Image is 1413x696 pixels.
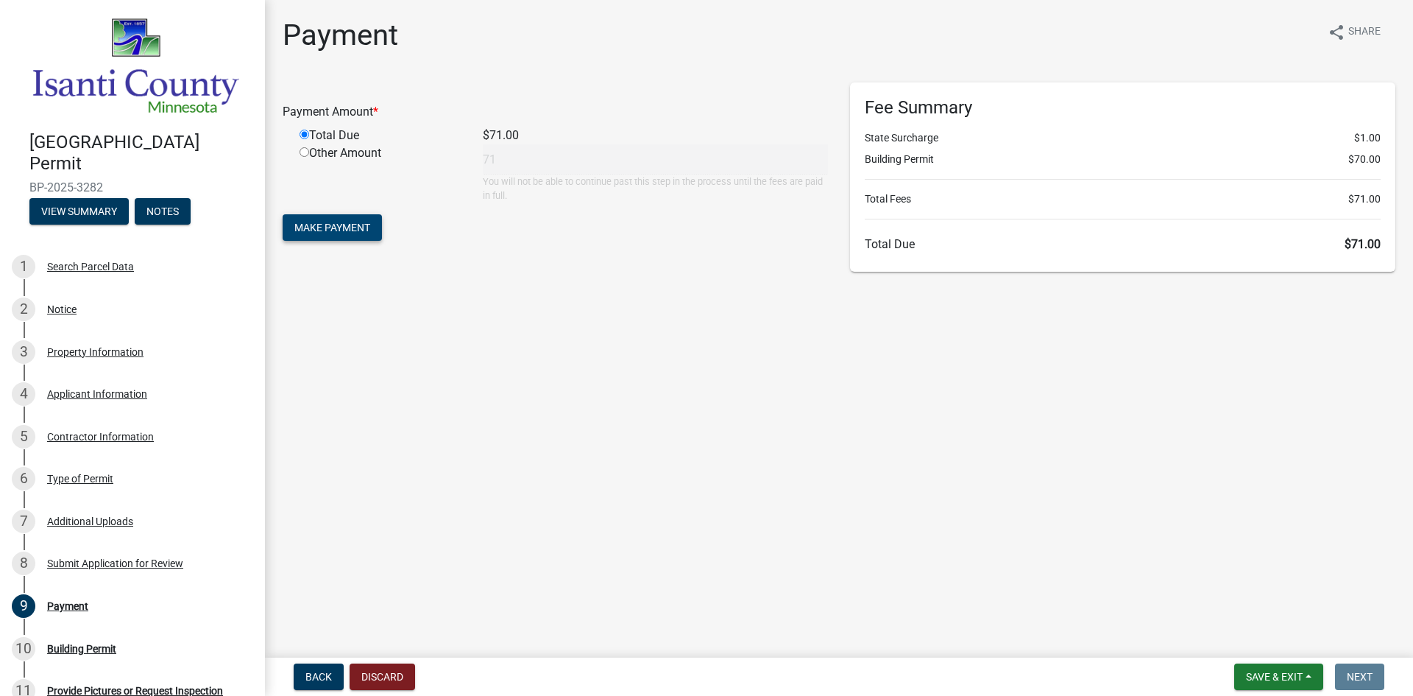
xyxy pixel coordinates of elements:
button: Make Payment [283,214,382,241]
div: Other Amount [288,144,472,203]
button: Next [1335,664,1384,690]
span: Back [305,671,332,683]
span: BP-2025-3282 [29,180,235,194]
div: Provide Pictures or Request Inspection [47,686,223,696]
div: $71.00 [472,127,839,144]
span: Share [1348,24,1381,41]
button: View Summary [29,198,129,225]
div: Search Parcel Data [47,261,134,272]
div: 4 [12,382,35,406]
div: Submit Application for Review [47,558,183,569]
span: Make Payment [294,222,370,233]
h4: [GEOGRAPHIC_DATA] Permit [29,132,253,175]
div: 5 [12,425,35,449]
button: Save & Exit [1234,664,1323,690]
div: 1 [12,255,35,278]
button: Notes [135,198,191,225]
div: Building Permit [47,644,116,654]
wm-modal-confirm: Summary [29,206,129,218]
button: shareShare [1316,18,1392,46]
div: Notice [47,304,77,314]
div: Payment Amount [272,103,839,121]
li: Building Permit [865,152,1381,167]
div: 2 [12,298,35,321]
h6: Total Due [865,237,1381,251]
h1: Payment [283,18,398,53]
li: State Surcharge [865,130,1381,146]
div: Payment [47,601,88,611]
i: share [1328,24,1345,41]
span: $1.00 [1354,130,1381,146]
wm-modal-confirm: Notes [135,206,191,218]
button: Discard [350,664,415,690]
div: Additional Uploads [47,516,133,527]
li: Total Fees [865,191,1381,207]
div: Total Due [288,127,472,144]
div: 6 [12,467,35,491]
div: Type of Permit [47,474,113,484]
button: Back [294,664,344,690]
div: 8 [12,552,35,575]
span: $70.00 [1348,152,1381,167]
div: Applicant Information [47,389,147,399]
span: Next [1347,671,1373,683]
div: 7 [12,510,35,533]
img: Isanti County, Minnesota [29,15,241,116]
h6: Fee Summary [865,97,1381,119]
div: 10 [12,637,35,661]
div: Contractor Information [47,432,154,442]
span: Save & Exit [1246,671,1303,683]
span: $71.00 [1345,237,1381,251]
span: $71.00 [1348,191,1381,207]
div: 3 [12,340,35,364]
div: 9 [12,594,35,618]
div: Property Information [47,347,144,357]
